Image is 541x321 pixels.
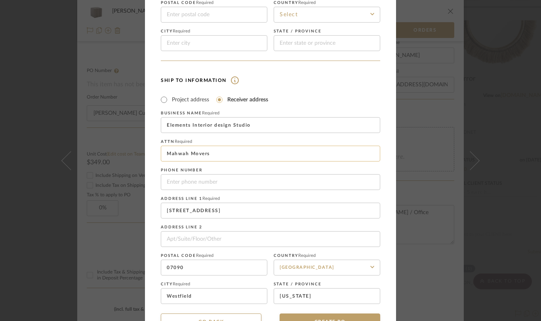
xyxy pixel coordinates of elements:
[161,76,380,84] h4: Ship To Information
[172,96,209,104] label: Project address
[274,35,380,51] input: Enter state or province
[196,0,213,5] span: Required
[202,111,219,115] span: Required
[161,288,267,304] input: Enter city
[227,76,239,84] img: information.svg
[173,29,190,33] span: Required
[173,282,190,286] span: Required
[161,174,380,190] input: Enter phone number
[298,253,316,258] span: Required
[161,35,267,51] input: Enter city
[274,7,380,23] input: Select
[161,253,267,258] label: Postal code
[161,0,267,5] label: Postal code
[161,7,267,23] input: Enter postal code
[161,225,380,230] label: Address Line 2
[175,139,192,144] span: Required
[227,96,268,104] label: Receiver address
[161,168,380,173] label: Phone number
[274,260,380,275] input: Select
[274,288,380,304] input: Enter state or province
[298,0,316,5] span: Required
[161,117,380,133] input: Enter business name
[274,29,380,34] label: State / province
[161,231,380,247] input: Apt/Suite/Floor/Other
[274,0,380,5] label: Country
[161,282,267,287] label: City
[161,139,380,144] label: Attn
[161,111,380,116] label: Business name
[274,253,380,258] label: Country
[161,260,267,275] input: Enter postal code
[274,282,380,287] label: State / province
[196,253,213,258] span: Required
[161,146,380,161] input: Enter business/name
[161,29,267,34] label: City
[161,203,380,218] input: Enter street address
[161,196,380,201] label: Address Line 1
[202,196,220,201] span: Required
